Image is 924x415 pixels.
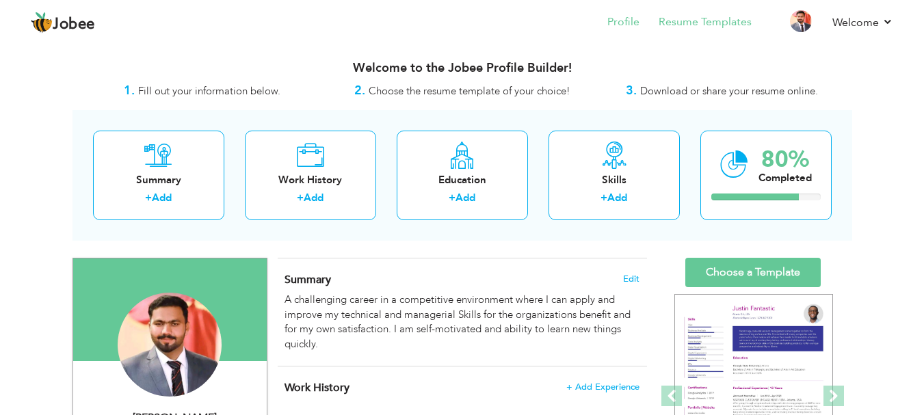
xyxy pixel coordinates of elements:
[832,14,893,31] a: Welcome
[285,272,331,287] span: Summary
[72,62,852,75] h3: Welcome to the Jobee Profile Builder!
[559,173,669,187] div: Skills
[104,173,213,187] div: Summary
[124,82,135,99] strong: 1.
[369,84,570,98] span: Choose the resume template of your choice!
[456,191,475,204] a: Add
[659,14,752,30] a: Resume Templates
[118,293,222,397] img: Yasir Ali
[640,84,818,98] span: Download or share your resume online.
[600,191,607,205] label: +
[758,148,812,171] div: 80%
[285,293,639,351] div: A challenging career in a competitive environment where I can apply and improve my technical and ...
[285,273,639,286] h4: Adding a summary is a quick and easy way to highlight your experience and interests.
[626,82,637,99] strong: 3.
[304,191,324,204] a: Add
[607,14,639,30] a: Profile
[285,380,349,395] span: Work History
[790,10,812,32] img: Profile Img
[566,382,639,392] span: + Add Experience
[685,258,821,287] a: Choose a Template
[138,84,280,98] span: Fill out your information below.
[145,191,152,205] label: +
[408,173,517,187] div: Education
[758,171,812,185] div: Completed
[152,191,172,204] a: Add
[449,191,456,205] label: +
[623,274,639,284] span: Edit
[31,12,95,34] a: Jobee
[354,82,365,99] strong: 2.
[53,17,95,32] span: Jobee
[297,191,304,205] label: +
[285,381,639,394] h4: This helps to show the companies you have worked for.
[607,191,627,204] a: Add
[31,12,53,34] img: jobee.io
[256,173,365,187] div: Work History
